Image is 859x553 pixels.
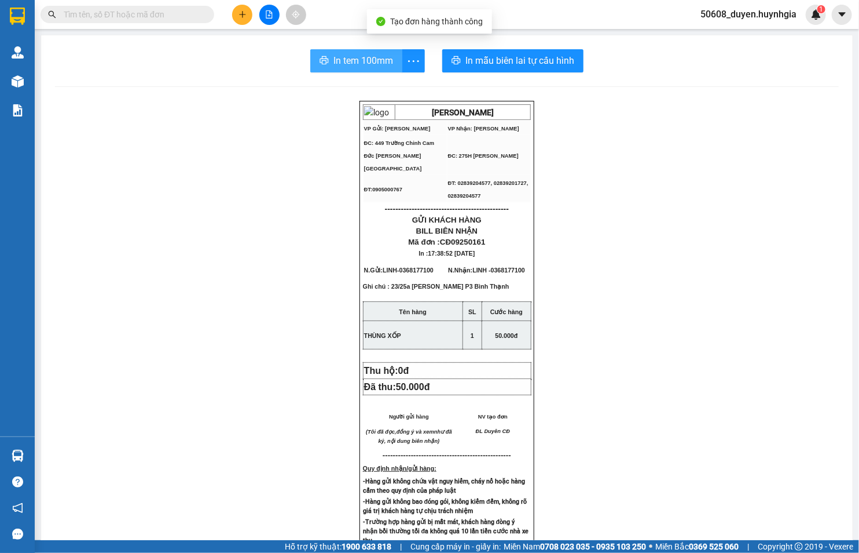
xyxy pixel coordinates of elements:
div: 20.000 [9,73,104,87]
span: Người gửi hàng [389,414,429,420]
span: search [48,10,56,19]
strong: [PERSON_NAME] [432,108,494,117]
span: ĐT: 02839204577, 02839201727, 02839204577 [448,180,528,199]
span: Tạo đơn hàng thành công [390,17,483,26]
span: 50608_duyen.huynhgia [691,7,806,21]
sup: 1 [817,5,825,13]
span: --- [383,451,390,460]
span: 17:38:52 [DATE] [428,250,475,257]
img: warehouse-icon [12,450,24,462]
span: VP Nhận: [PERSON_NAME] [448,126,519,132]
span: plus [238,10,247,19]
span: printer [451,56,461,67]
span: 0đ [398,366,409,376]
div: QUÝ [10,36,102,50]
span: ĐC: 449 Trường Chinh Cam Đức [PERSON_NAME][GEOGRAPHIC_DATA] [364,140,434,172]
span: Nhận: [111,10,138,22]
span: GỬI KHÁCH HÀNG [412,216,482,224]
img: logo-vxr [10,8,25,25]
span: LINH - [472,267,525,274]
img: solution-icon [12,104,24,117]
span: ĐL Duyên CĐ [476,428,510,434]
strong: -Trường hợp hàng gửi bị mất mát, khách hàng đòng ý nhận bồi thường tối đa không quá 10 lần tiền c... [363,518,529,544]
span: Đã thu: [364,382,430,392]
span: THÙNG XỐP [364,332,401,339]
button: printerIn mẫu biên lai tự cấu hình [442,49,583,72]
span: 50.000đ [396,382,430,392]
span: VP Gửi: [PERSON_NAME] [364,126,431,132]
span: In : [419,250,475,257]
img: icon-new-feature [811,9,821,20]
span: 50.000đ [495,332,517,339]
span: Miền Nam [504,540,646,553]
div: [PERSON_NAME] [10,10,102,36]
span: In mẫu biên lai tự cấu hình [465,53,574,68]
button: more [402,49,425,72]
span: question-circle [12,476,23,487]
span: | [400,540,402,553]
span: Miền Bắc [655,540,739,553]
strong: Quy định nhận/gửi hàng: [363,465,436,472]
span: check-circle [376,17,386,26]
strong: 0369 525 060 [689,542,739,551]
div: [PERSON_NAME] [111,10,203,36]
span: Đã thu : [9,74,44,86]
span: Ghi chú : 23/25a [PERSON_NAME] P3 Bình Thạnh [363,283,509,299]
input: Tìm tên, số ĐT hoặc mã đơn [64,8,200,21]
span: | [747,540,749,553]
span: NV tạo đơn [478,414,508,420]
button: aim [286,5,306,25]
span: 1 [819,5,823,13]
em: (Tôi đã đọc,đồng ý và xem [366,429,434,435]
span: ----------------------------------------------- [390,451,511,460]
span: N.Gửi: [364,267,434,274]
strong: -Hàng gửi không chứa vật nguy hiểm, cháy nổ hoặc hàng cấm theo quy định của pháp luật [363,478,525,494]
img: warehouse-icon [12,75,24,88]
span: ĐC: 275H [PERSON_NAME] [448,153,519,159]
span: notification [12,503,23,514]
div: 0905474417 [111,50,203,66]
strong: -Hàng gửi không bao đóng gói, không kiểm đếm, không rõ giá trị khách hàng tự chịu trách nhiệm [363,498,527,515]
button: file-add [259,5,280,25]
span: CĐ09250161 [440,238,486,246]
span: copyright [795,543,803,551]
span: 0368177100 [491,267,525,274]
span: 0368177100 [399,267,434,274]
span: In tem 100mm [333,53,393,68]
span: more [402,54,424,68]
div: MINH [111,36,203,50]
em: như đã ký, nội dung biên nhận) [379,429,452,444]
span: ĐT:0905000767 [364,187,402,192]
span: Thu hộ: [364,366,414,376]
span: 1 [471,332,474,339]
span: aim [292,10,300,19]
span: BILL BIÊN NHẬN [416,227,478,235]
span: LINH [383,267,397,274]
img: warehouse-icon [12,46,24,59]
span: N.Nhận: [448,267,525,274]
button: plus [232,5,252,25]
strong: Cước hàng [490,308,523,315]
span: Gửi: [10,10,28,22]
strong: 0708 023 035 - 0935 103 250 [540,542,646,551]
strong: SL [468,308,476,315]
button: printerIn tem 100mm [310,49,402,72]
img: logo [364,106,389,119]
span: message [12,529,23,540]
button: caret-down [832,5,852,25]
span: Mã đơn : [408,238,485,246]
span: ⚪️ [649,544,652,549]
span: printer [320,56,329,67]
span: - [397,267,434,274]
span: caret-down [837,9,847,20]
span: Cung cấp máy in - giấy in: [410,540,501,553]
div: 0917633044 [10,50,102,66]
strong: 1900 633 818 [342,542,391,551]
span: Hỗ trợ kỹ thuật: [285,540,391,553]
span: file-add [265,10,273,19]
span: ---------------------------------------------- [385,204,509,213]
strong: Tên hàng [399,308,427,315]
